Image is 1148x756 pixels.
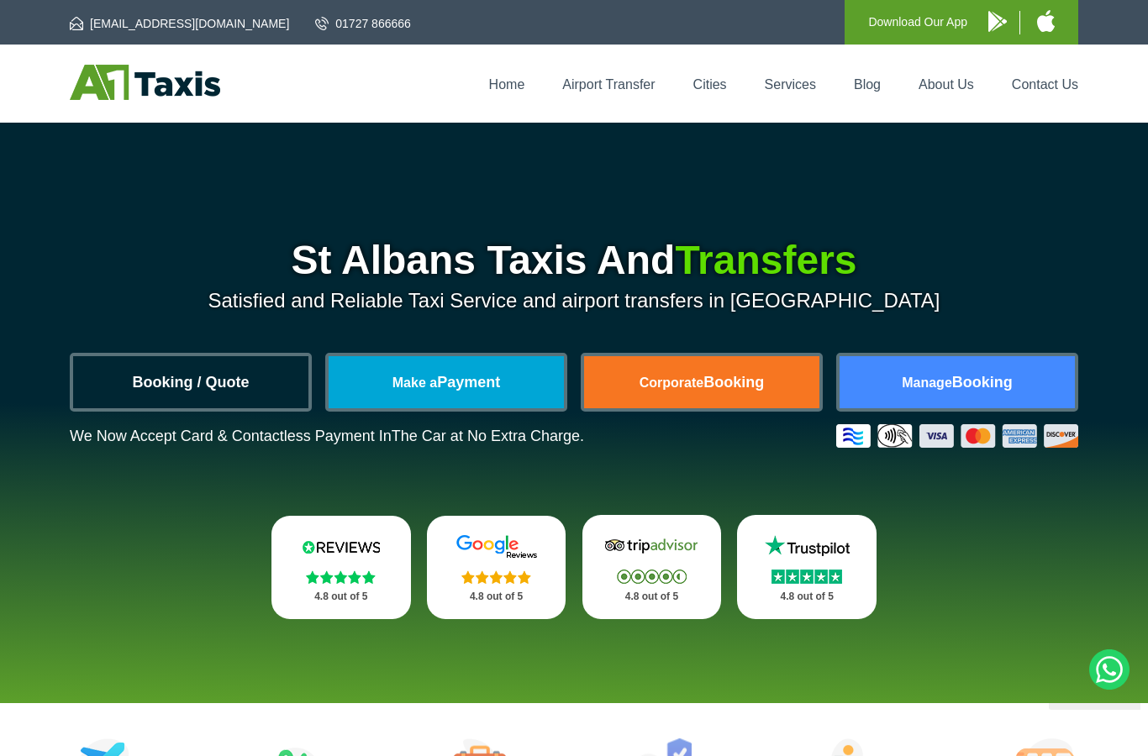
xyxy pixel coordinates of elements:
[765,77,816,92] a: Services
[329,356,564,408] a: Make aPayment
[291,534,392,559] img: Reviews.io
[392,428,584,444] span: The Car at No Extra Charge.
[446,534,547,559] img: Google
[771,570,842,584] img: Stars
[640,375,703,390] span: Corporate
[70,240,1078,281] h1: St Albans Taxis And
[445,586,548,607] p: 4.8 out of 5
[70,289,1078,312] p: Satisfied and Reliable Taxi Service and airport transfers in [GEOGRAPHIC_DATA]
[756,533,857,559] img: Trustpilot
[461,570,531,584] img: Stars
[1012,77,1078,92] a: Contact Us
[70,15,289,32] a: [EMAIL_ADDRESS][DOMAIN_NAME]
[70,65,220,100] img: A1 Taxis St Albans LTD
[854,77,881,92] a: Blog
[836,424,1078,448] img: Credit And Debit Cards
[840,356,1075,408] a: ManageBooking
[290,586,392,607] p: 4.8 out of 5
[70,428,584,445] p: We Now Accept Card & Contactless Payment In
[582,515,722,619] a: Tripadvisor Stars 4.8 out of 5
[1037,10,1055,32] img: A1 Taxis iPhone App
[562,77,655,92] a: Airport Transfer
[584,356,819,408] a: CorporateBooking
[675,238,856,282] span: Transfers
[601,586,703,607] p: 4.8 out of 5
[306,570,376,584] img: Stars
[1042,703,1140,748] iframe: chat widget
[919,77,974,92] a: About Us
[315,15,411,32] a: 01727 866666
[392,375,437,390] span: Make a
[693,77,727,92] a: Cities
[73,356,308,408] a: Booking / Quote
[988,11,1007,32] img: A1 Taxis Android App
[489,77,525,92] a: Home
[868,12,967,33] p: Download Our App
[756,586,858,607] p: 4.8 out of 5
[427,516,566,619] a: Google Stars 4.8 out of 5
[902,375,952,390] span: Manage
[737,515,877,619] a: Trustpilot Stars 4.8 out of 5
[617,570,687,584] img: Stars
[271,516,411,619] a: Reviews.io Stars 4.8 out of 5
[601,533,702,559] img: Tripadvisor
